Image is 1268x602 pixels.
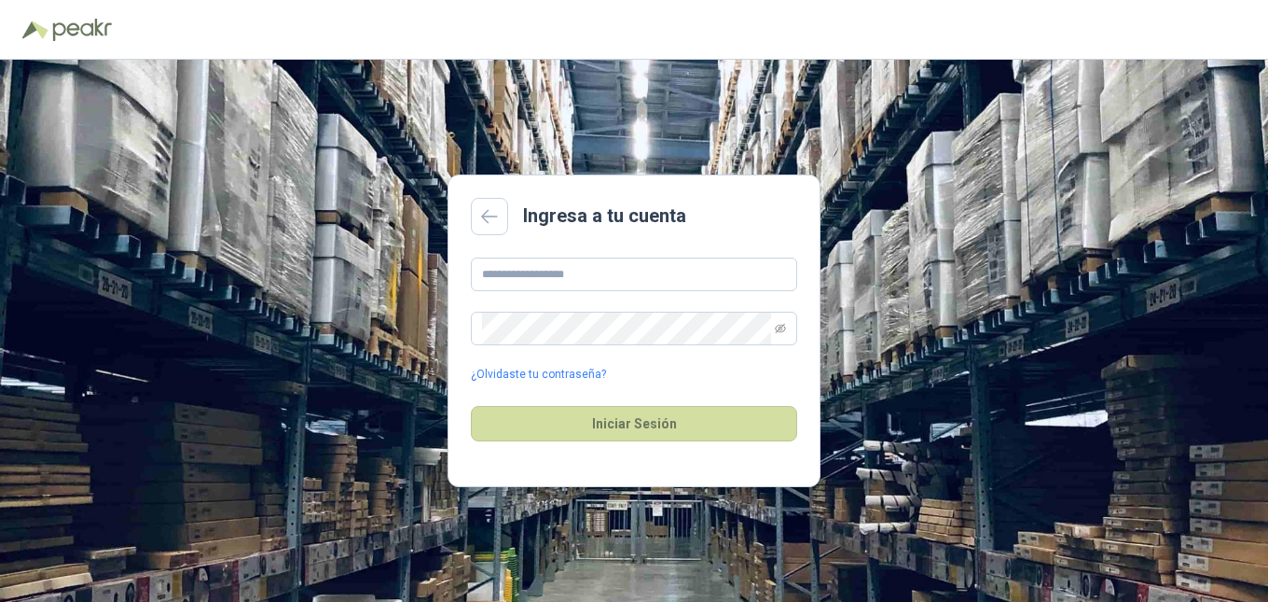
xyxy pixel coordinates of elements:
img: Logo [22,21,48,39]
button: Iniciar Sesión [471,406,797,441]
span: eye-invisible [775,323,786,334]
a: ¿Olvidaste tu contraseña? [471,366,606,384]
h2: Ingresa a tu cuenta [523,202,686,231]
img: Peakr [52,19,112,41]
